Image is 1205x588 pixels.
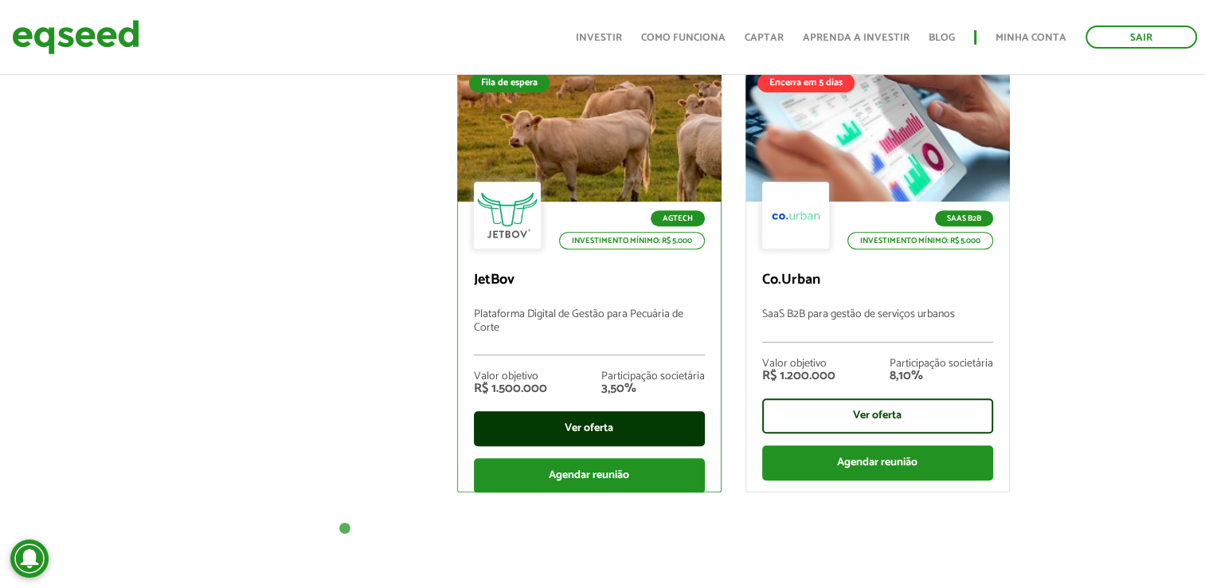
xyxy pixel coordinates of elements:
div: Agendar reunião [762,445,993,480]
img: EqSeed [12,16,139,58]
a: Captar [745,33,784,43]
div: Participação societária [601,371,705,382]
div: Agendar reunião [474,458,705,493]
a: Blog [929,33,955,43]
a: Fila de espera Rodada garantida Lote adicional Fila de espera Agtech Investimento mínimo: R$ 5.00... [457,38,722,492]
div: Fila de espera [469,73,550,92]
div: Participação societária [890,359,993,370]
div: R$ 1.500.000 [474,382,547,395]
div: R$ 1.200.000 [762,370,835,382]
p: Agtech [651,210,705,226]
a: Rodada garantida Lote adicional Encerra em 5 dias SaaS B2B Investimento mínimo: R$ 5.000 Co.Urban... [745,38,1010,492]
p: SaaS B2B [935,210,993,226]
a: Como funciona [641,33,726,43]
p: JetBov [474,272,705,289]
a: Minha conta [996,33,1066,43]
p: SaaS B2B para gestão de serviços urbanos [762,308,993,343]
button: 1 of 1 [337,521,353,537]
div: Ver oferta [474,411,705,446]
p: Investimento mínimo: R$ 5.000 [847,232,993,249]
p: Plataforma Digital de Gestão para Pecuária de Corte [474,308,705,355]
p: Investimento mínimo: R$ 5.000 [559,232,705,249]
p: Co.Urban [762,272,993,289]
a: Sair [1086,25,1197,49]
div: Valor objetivo [762,359,835,370]
div: Ver oferta [762,398,993,433]
a: Aprenda a investir [803,33,910,43]
div: 8,10% [890,370,993,382]
div: Valor objetivo [474,371,547,382]
div: 3,50% [601,382,705,395]
a: Investir [576,33,622,43]
div: Encerra em 5 dias [757,73,855,92]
